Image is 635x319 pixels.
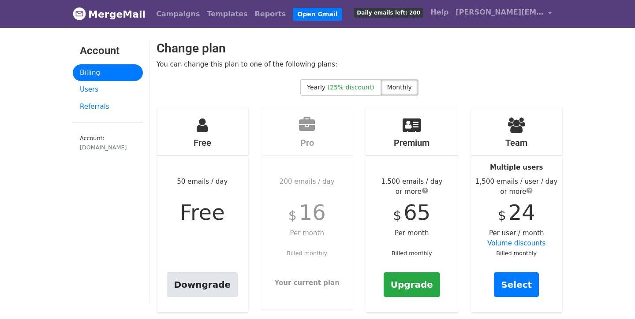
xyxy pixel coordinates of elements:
[275,279,340,287] strong: Your current plan
[73,64,143,82] a: Billing
[496,250,537,256] small: Billed monthly
[73,81,143,98] a: Users
[366,108,458,313] div: Per month
[261,108,353,309] div: 200 emails / day Per month
[251,5,290,23] a: Reports
[328,84,374,91] span: (25% discount)
[153,5,203,23] a: Campaigns
[299,200,326,225] span: 16
[288,208,297,223] span: $
[203,5,251,23] a: Templates
[456,7,544,18] span: [PERSON_NAME][EMAIL_ADDRESS][DOMAIN_NAME]
[403,200,430,225] span: 65
[392,250,432,256] small: Billed monthly
[471,177,563,197] div: 1,500 emails / user / day or more
[157,41,422,56] h2: Change plan
[261,137,353,148] h4: Pro
[307,84,325,91] span: Yearly
[167,272,238,297] a: Downgrade
[487,239,545,247] a: Volume discounts
[471,137,563,148] h4: Team
[427,4,452,21] a: Help
[384,272,440,297] a: Upgrade
[80,143,136,152] div: [DOMAIN_NAME]
[366,137,458,148] h4: Premium
[494,272,539,297] a: Select
[73,7,86,20] img: MergeMail logo
[508,200,535,225] span: 24
[366,177,458,197] div: 1,500 emails / day or more
[73,98,143,115] a: Referrals
[157,108,248,313] div: 50 emails / day
[287,250,327,256] small: Billed monthly
[393,208,401,223] span: $
[180,200,225,225] span: Free
[80,135,136,152] small: Account:
[471,108,563,313] div: Per user / month
[73,5,146,23] a: MergeMail
[591,277,635,319] iframe: Chat Widget
[350,4,427,21] a: Daily emails left: 200
[387,84,412,91] span: Monthly
[157,137,248,148] h4: Free
[354,8,423,18] span: Daily emails left: 200
[293,8,342,21] a: Open Gmail
[80,45,136,57] h3: Account
[452,4,555,24] a: [PERSON_NAME][EMAIL_ADDRESS][DOMAIN_NAME]
[498,208,506,223] span: $
[150,59,429,79] div: You can change this plan to one of the following plans:
[490,163,543,171] strong: Multiple users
